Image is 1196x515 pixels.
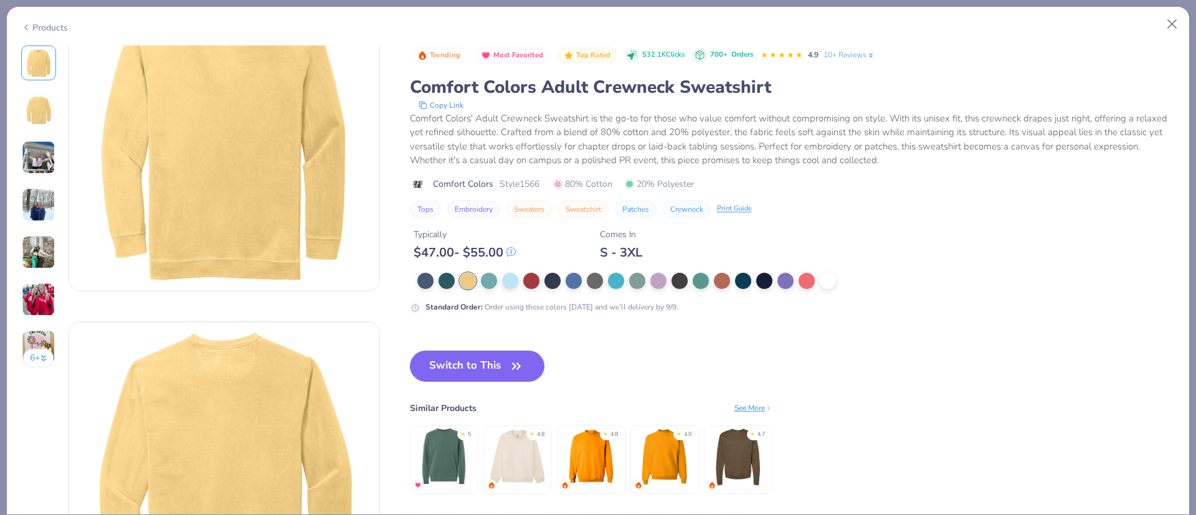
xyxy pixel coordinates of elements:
div: Comfort Colors Adult Crewneck Sweatshirt [410,75,1175,99]
img: Jerzees Adult NuBlend® Fleece Crew [635,427,694,486]
img: User generated content [22,188,55,222]
div: ★ [529,430,534,435]
span: 80% Cotton [553,177,612,191]
span: 20% Polyester [625,177,694,191]
div: 4.8 [537,430,544,439]
img: User generated content [22,141,55,174]
div: Comfort Colors' Adult Crewneck Sweatshirt is the go-to for those who value comfort without compro... [410,111,1175,168]
img: Fresh Prints Denver Mock Neck Heavyweight Sweatshirt [488,427,547,486]
div: 4.7 [757,430,765,439]
button: Close [1160,12,1184,36]
div: S - 3XL [600,245,642,260]
img: Most Favorited sort [481,50,491,60]
button: Sweatshirt [558,201,609,218]
div: Order using these colors [DATE] and we’ll delivery by 9/9. [425,301,678,313]
div: Products [21,21,68,34]
button: Badge Button [558,47,617,64]
span: Top Rated [576,52,611,59]
span: Orders [731,50,753,59]
img: Independent Trading Co. Heavyweight Pigment-Dyed Sweatshirt [414,427,473,486]
button: Patches [615,201,657,218]
a: 10+ Reviews [823,49,875,60]
div: Similar Products [410,402,477,415]
img: brand logo [410,179,427,189]
img: trending.gif [635,481,642,489]
span: Most Favorited [493,52,543,59]
img: Gildan Adult Heavy Blend Adult 8 Oz. 50/50 Fleece Crew [561,427,620,486]
div: Comes In [600,228,642,241]
img: Hanes Unisex 7.8 Oz. Ecosmart 50/50 Crewneck Sweatshirt [708,427,767,486]
div: Print Guide [717,204,752,214]
button: Tops [410,201,441,218]
div: $ 47.00 - $ 55.00 [414,245,516,260]
img: User generated content [22,330,55,364]
strong: Standard Order : [425,302,483,312]
div: ★ [603,430,608,435]
span: Trending [430,52,460,59]
div: 4.9 [684,430,691,439]
button: Switch to This [410,351,545,382]
div: 5 [468,430,471,439]
img: MostFav.gif [414,481,422,489]
span: 532.1K Clicks [642,50,685,60]
img: User generated content [22,283,55,316]
div: ★ [460,430,465,435]
div: ★ [750,430,755,435]
button: 6+ [23,349,54,367]
button: Embroidery [447,201,500,218]
div: 4.8 [610,430,618,439]
span: Comfort Colors [433,177,493,191]
img: trending.gif [488,481,495,489]
img: Top Rated sort [564,50,574,60]
span: Style 1566 [500,177,539,191]
button: Badge Button [411,47,467,64]
div: Typically [414,228,516,241]
img: User generated content [22,235,55,269]
button: Crewneck [663,201,711,218]
img: trending.gif [708,481,716,489]
button: Sweaters [506,201,552,218]
img: Trending sort [417,50,427,60]
div: 4.9 Stars [761,45,803,65]
div: 700+ [710,50,753,60]
img: trending.gif [561,481,569,489]
button: copy to clipboard [415,99,467,111]
div: ★ [676,430,681,435]
div: See More [734,402,772,413]
button: Badge Button [475,47,550,64]
span: 4.9 [808,50,819,60]
img: Back [24,95,54,125]
img: Front [24,48,54,78]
